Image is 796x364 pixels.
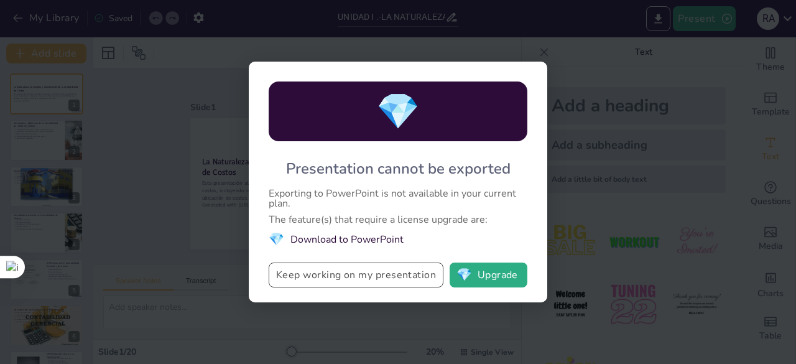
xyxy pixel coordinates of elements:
[269,189,527,208] div: Exporting to PowerPoint is not available in your current plan.
[456,269,472,281] span: diamond
[286,159,511,179] div: Presentation cannot be exported
[450,263,527,287] button: diamondUpgrade
[269,215,527,225] div: The feature(s) that require a license upgrade are:
[269,231,527,248] li: Download to PowerPoint
[376,88,420,136] span: diamond
[269,231,284,248] span: diamond
[269,263,443,287] button: Keep working on my presentation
